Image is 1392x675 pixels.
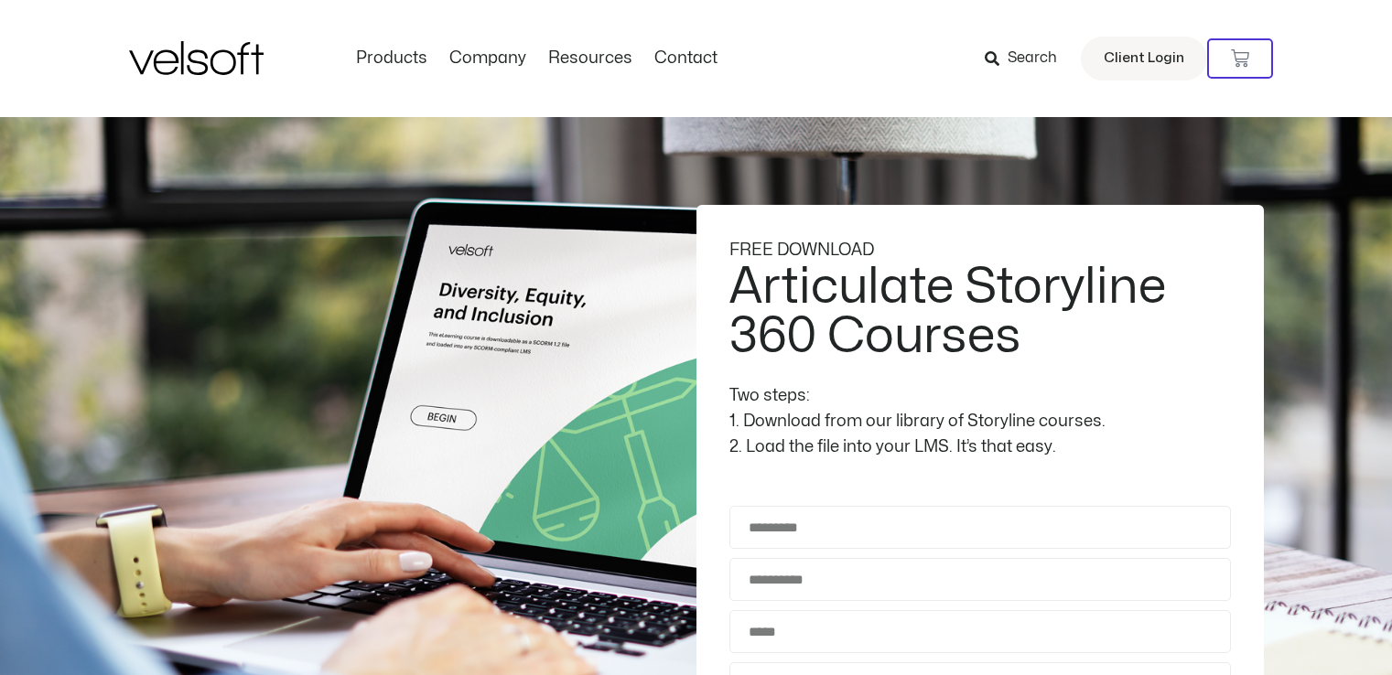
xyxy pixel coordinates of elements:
[643,48,728,69] a: ContactMenu Toggle
[729,383,1231,409] div: Two steps:
[345,48,438,69] a: ProductsMenu Toggle
[729,262,1226,361] h2: Articulate Storyline 360 Courses
[438,48,537,69] a: CompanyMenu Toggle
[345,48,728,69] nav: Menu
[729,238,1231,263] div: FREE DOWNLOAD
[1081,37,1207,80] a: Client Login
[729,409,1231,434] div: 1. Download from our library of Storyline courses.
[1008,47,1057,70] span: Search
[129,41,264,75] img: Velsoft Training Materials
[985,43,1070,74] a: Search
[537,48,643,69] a: ResourcesMenu Toggle
[729,434,1231,460] div: 2. Load the file into your LMS. It’s that easy.
[1104,47,1184,70] span: Client Login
